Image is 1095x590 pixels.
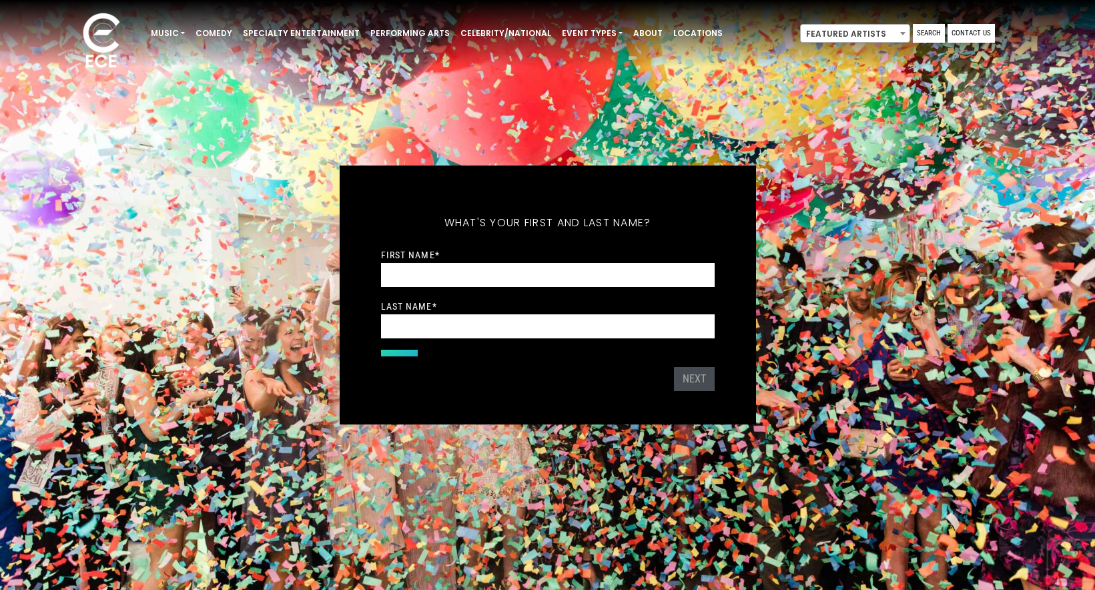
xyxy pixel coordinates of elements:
[381,199,715,247] h5: What's your first and last name?
[145,22,190,45] a: Music
[557,22,628,45] a: Event Types
[913,24,945,43] a: Search
[238,22,365,45] a: Specialty Entertainment
[381,300,437,312] label: Last Name
[668,22,728,45] a: Locations
[948,24,995,43] a: Contact Us
[68,9,135,74] img: ece_new_logo_whitev2-1.png
[190,22,238,45] a: Comedy
[800,24,910,43] span: Featured Artists
[801,25,909,43] span: Featured Artists
[381,249,440,261] label: First Name
[455,22,557,45] a: Celebrity/National
[365,22,455,45] a: Performing Arts
[628,22,668,45] a: About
